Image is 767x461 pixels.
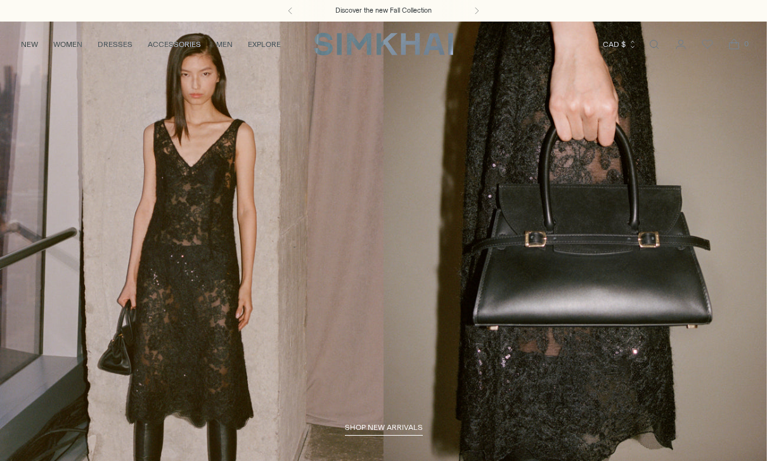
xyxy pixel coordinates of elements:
a: Open search modal [641,32,667,57]
a: WOMEN [53,30,82,58]
a: Go to the account page [668,32,693,57]
a: Wishlist [695,32,720,57]
a: MEN [216,30,233,58]
a: EXPLORE [248,30,281,58]
a: DRESSES [98,30,132,58]
a: shop new arrivals [345,423,423,436]
a: Discover the new Fall Collection [335,6,432,16]
a: Open cart modal [721,32,747,57]
span: shop new arrivals [345,423,423,432]
span: 0 [740,38,752,49]
a: NEW [21,30,38,58]
a: ACCESSORIES [148,30,201,58]
a: SIMKHAI [314,32,453,56]
button: CAD $ [603,30,637,58]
